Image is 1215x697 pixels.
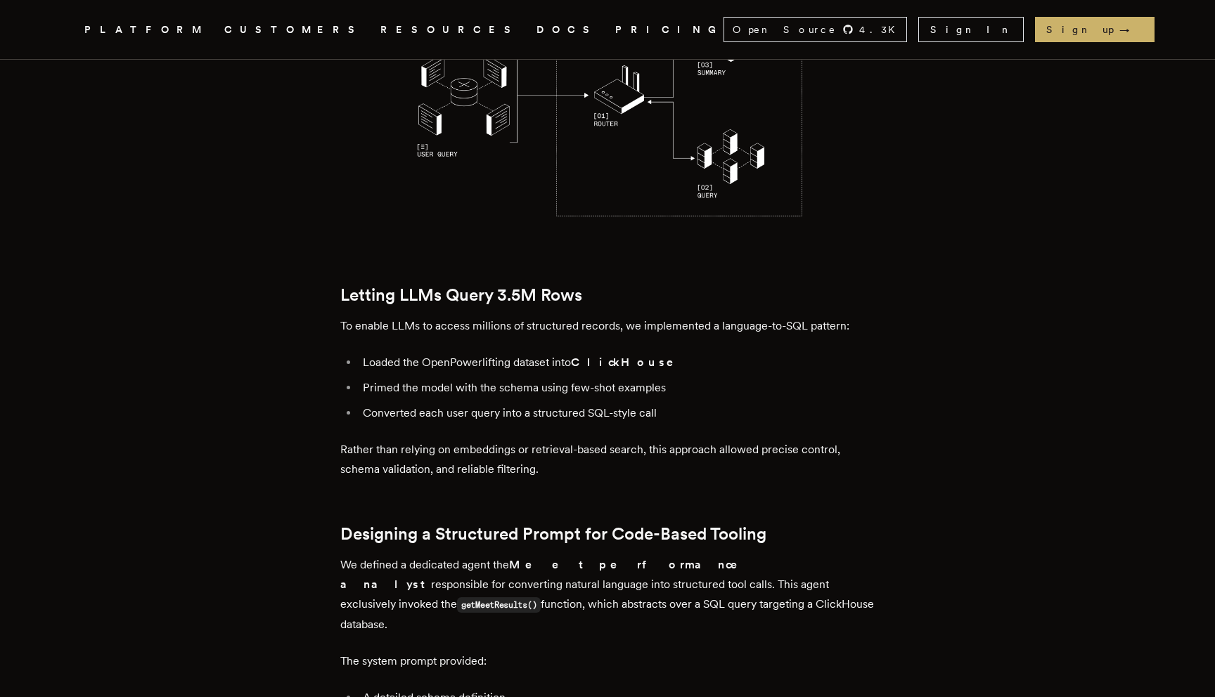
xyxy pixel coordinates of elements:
[918,17,1024,42] a: Sign In
[457,597,541,613] code: getMeetResults()
[340,524,875,544] h2: Designing a Structured Prompt for Code-Based Tooling
[359,403,875,423] li: Converted each user query into a structured SQL-style call
[340,555,875,634] p: We defined a dedicated agent the responsible for converting natural language into structured tool...
[733,22,837,37] span: Open Source
[359,378,875,398] li: Primed the model with the schema using few-shot examples
[224,21,364,39] a: CUSTOMERS
[340,316,875,336] p: To enable LLMs to access millions of structured records, we implemented a language-to-SQL pattern:
[340,285,875,305] h2: Letting LLMs Query 3.5M Rows
[1119,22,1143,37] span: →
[380,21,520,39] button: RESOURCES
[84,21,207,39] button: PLATFORM
[340,558,757,591] strong: Meet performance analyst
[571,356,693,369] strong: ClickHouse
[340,651,875,671] p: The system prompt provided:
[340,440,875,479] p: Rather than relying on embeddings or retrieval-based search, this approach allowed precise contro...
[615,21,724,39] a: PRICING
[536,21,598,39] a: DOCS
[1035,17,1155,42] a: Sign up
[859,22,904,37] span: 4.3 K
[359,353,875,372] li: Loaded the OpenPowerlifting dataset into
